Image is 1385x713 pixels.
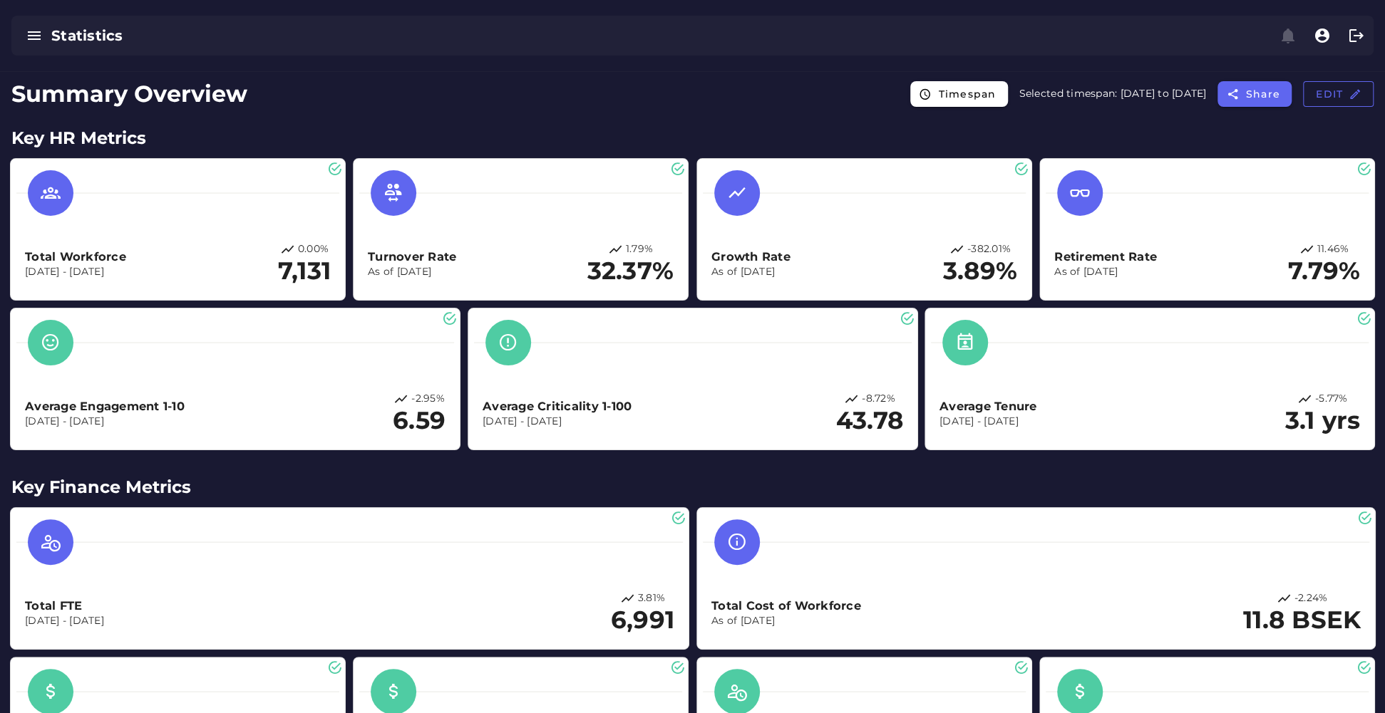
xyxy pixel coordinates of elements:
[626,242,653,257] p: 1.79%
[11,77,247,111] h1: Summary Overview
[25,614,104,628] p: [DATE] - [DATE]
[711,614,861,628] p: As of [DATE]
[638,591,665,606] p: 3.81%
[711,265,791,279] p: As of [DATE]
[1019,87,1207,100] span: Selected timespan: [DATE] to [DATE]
[11,125,1374,151] h2: Key HR Metrics
[1245,88,1280,100] span: Share
[25,415,185,429] p: [DATE] - [DATE]
[1317,242,1349,257] p: 11.46%
[483,415,632,429] p: [DATE] - [DATE]
[25,265,126,279] p: [DATE] - [DATE]
[711,249,791,265] h3: Growth Rate
[368,265,456,279] p: As of [DATE]
[11,474,1374,500] h2: Key Finance Metrics
[51,26,661,46] div: Statistics
[393,407,446,435] h2: 6.59
[967,242,1011,257] p: -382.01%
[1303,81,1374,107] button: Edit
[910,81,1007,107] button: Timespan
[1284,407,1360,435] h2: 3.1 yrs
[483,398,632,415] h3: Average Criticality 1-100
[611,606,674,635] h2: 6,991
[25,249,126,265] h3: Total Workforce
[937,88,996,100] span: Timespan
[862,392,895,407] p: -8.72%
[1315,88,1361,100] span: Edit
[298,242,329,257] p: 0.00%
[836,407,903,435] h2: 43.78
[411,392,445,407] p: -2.95%
[278,257,331,286] h2: 7,131
[1243,606,1361,635] h2: 11.8 BSEK
[25,398,185,415] h3: Average Engagement 1-10
[939,398,1037,415] h3: Average Tenure
[939,415,1037,429] p: [DATE] - [DATE]
[1054,265,1157,279] p: As of [DATE]
[368,249,456,265] h3: Turnover Rate
[1288,257,1360,286] h2: 7.79%
[943,257,1017,286] h2: 3.89%
[1315,392,1348,407] p: -5.77%
[1054,249,1157,265] h3: Retirement Rate
[711,598,861,614] h3: Total Cost of Workforce
[25,598,104,614] h3: Total FTE
[1217,81,1292,107] button: Share
[587,257,674,286] h2: 32.37%
[1294,591,1328,606] p: -2.24%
